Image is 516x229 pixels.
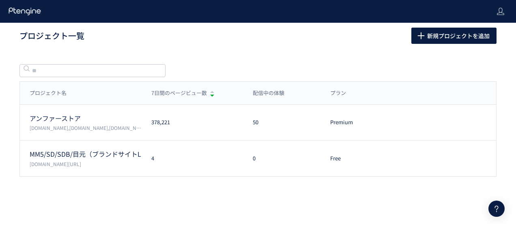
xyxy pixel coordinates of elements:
span: プロジェクト名 [30,89,67,97]
div: Free [320,155,375,162]
div: 4 [142,155,243,162]
h1: プロジェクト一覧 [19,30,393,42]
p: permuta.jp,femtur.jp,angfa-store.jp,shopping.geocities.jp [30,124,142,131]
button: 新規プロジェクトを追加 [411,28,497,44]
p: MM5/SD/SDB/目元（ブランドサイトLP/広告LP） [30,149,142,159]
span: プラン [330,89,346,97]
div: Premium [320,119,375,126]
p: アンファーストア [30,114,142,123]
span: 配信中の体験 [253,89,284,97]
div: 0 [243,155,320,162]
p: scalp-d.angfa-store.jp/ [30,160,142,167]
div: 50 [243,119,320,126]
div: 378,221 [142,119,243,126]
span: 新規プロジェクトを追加 [427,28,490,44]
span: 7日間のページビュー数 [151,89,207,97]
